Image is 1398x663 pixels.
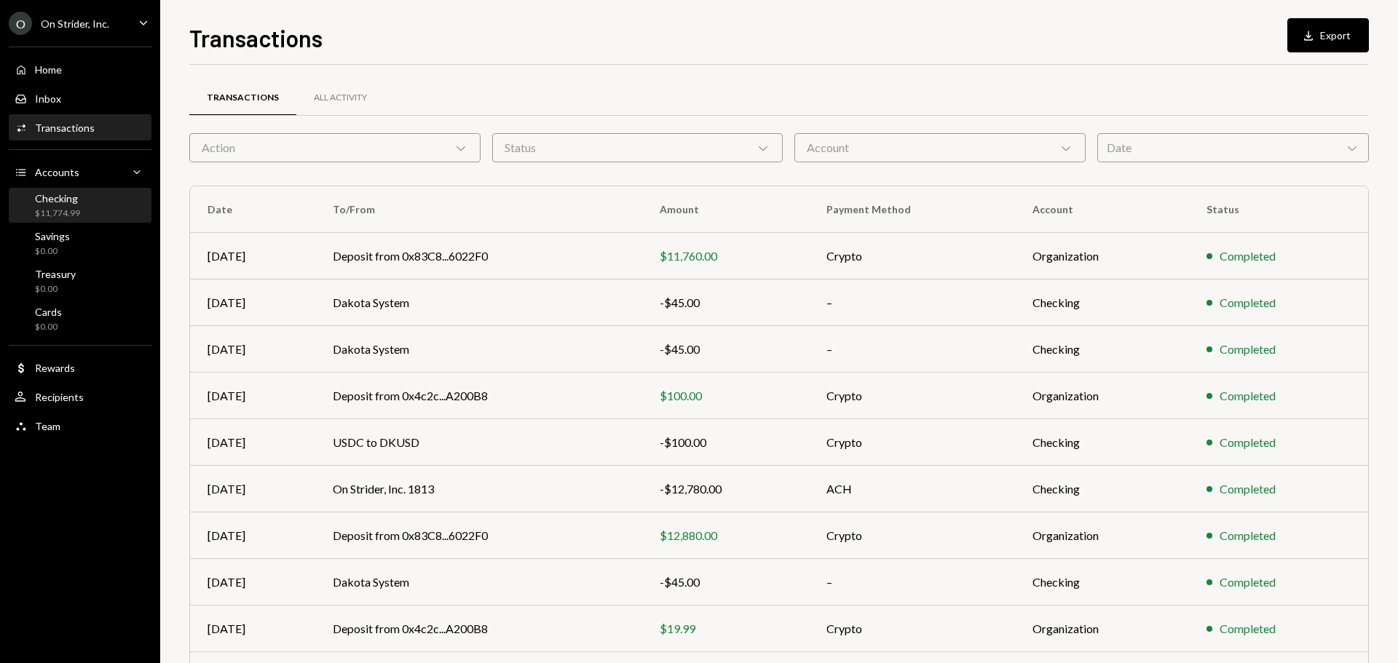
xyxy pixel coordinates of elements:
[208,247,298,265] div: [DATE]
[296,79,384,116] a: All Activity
[809,419,1014,466] td: Crypto
[1015,606,1189,652] td: Organization
[794,133,1086,162] div: Account
[35,268,76,280] div: Treasury
[9,114,151,140] a: Transactions
[9,384,151,410] a: Recipients
[1220,434,1276,451] div: Completed
[9,301,151,336] a: Cards$0.00
[208,387,298,405] div: [DATE]
[1015,326,1189,373] td: Checking
[35,166,79,178] div: Accounts
[35,283,76,295] div: $0.00
[208,620,298,638] div: [DATE]
[660,527,791,544] div: $12,880.00
[809,373,1014,419] td: Crypto
[809,606,1014,652] td: Crypto
[660,480,791,498] div: -$12,780.00
[35,122,95,134] div: Transactions
[35,63,62,76] div: Home
[1015,512,1189,559] td: Organization
[208,480,298,498] div: [DATE]
[1015,233,1189,279] td: Organization
[314,92,367,104] div: All Activity
[642,186,809,233] th: Amount
[1220,573,1276,591] div: Completed
[315,279,642,326] td: Dakota System
[1015,373,1189,419] td: Organization
[9,85,151,111] a: Inbox
[315,233,642,279] td: Deposit from 0x83C8...6022F0
[809,326,1014,373] td: –
[809,233,1014,279] td: Crypto
[315,559,642,606] td: Dakota System
[9,263,151,298] a: Treasury$0.00
[41,17,109,30] div: On Strider, Inc.
[35,230,70,242] div: Savings
[492,133,783,162] div: Status
[1015,419,1189,466] td: Checking
[207,92,279,104] div: Transactions
[660,573,791,591] div: -$45.00
[1220,480,1276,498] div: Completed
[1015,279,1189,326] td: Checking
[35,92,61,105] div: Inbox
[35,192,80,205] div: Checking
[315,186,642,233] th: To/From
[315,419,642,466] td: USDC to DKUSD
[9,226,151,261] a: Savings$0.00
[1015,559,1189,606] td: Checking
[315,606,642,652] td: Deposit from 0x4c2c...A200B8
[9,159,151,185] a: Accounts
[1287,18,1369,52] button: Export
[208,294,298,311] div: [DATE]
[35,207,80,220] div: $11,774.99
[9,56,151,82] a: Home
[208,341,298,358] div: [DATE]
[9,413,151,439] a: Team
[315,466,642,512] td: On Strider, Inc. 1813
[1220,247,1276,265] div: Completed
[809,559,1014,606] td: –
[809,279,1014,326] td: –
[1220,527,1276,544] div: Completed
[35,245,70,258] div: $0.00
[1015,466,1189,512] td: Checking
[35,420,60,432] div: Team
[35,362,75,374] div: Rewards
[189,79,296,116] a: Transactions
[1189,186,1368,233] th: Status
[1097,133,1369,162] div: Date
[1015,186,1189,233] th: Account
[1220,294,1276,311] div: Completed
[35,321,62,333] div: $0.00
[660,341,791,358] div: -$45.00
[809,186,1014,233] th: Payment Method
[660,620,791,638] div: $19.99
[208,573,298,591] div: [DATE]
[1220,620,1276,638] div: Completed
[208,434,298,451] div: [DATE]
[1220,341,1276,358] div: Completed
[208,527,298,544] div: [DATE]
[809,466,1014,512] td: ACH
[315,373,642,419] td: Deposit from 0x4c2c...A200B8
[189,23,323,52] h1: Transactions
[660,434,791,451] div: -$100.00
[190,186,315,233] th: Date
[660,294,791,311] div: -$45.00
[809,512,1014,559] td: Crypto
[189,133,481,162] div: Action
[9,12,32,35] div: O
[9,354,151,381] a: Rewards
[660,387,791,405] div: $100.00
[315,512,642,559] td: Deposit from 0x83C8...6022F0
[35,391,84,403] div: Recipients
[9,188,151,223] a: Checking$11,774.99
[660,247,791,265] div: $11,760.00
[35,306,62,318] div: Cards
[1220,387,1276,405] div: Completed
[315,326,642,373] td: Dakota System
